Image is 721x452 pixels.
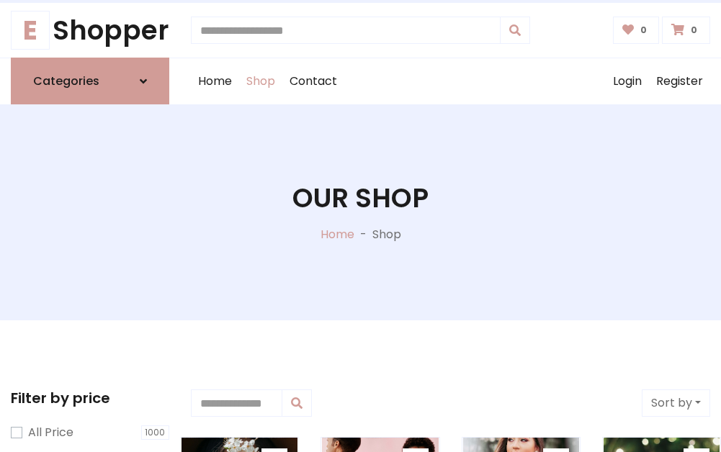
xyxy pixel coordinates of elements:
span: 0 [637,24,650,37]
p: Shop [372,226,401,243]
a: 0 [662,17,710,44]
h1: Our Shop [292,182,429,214]
span: 1000 [141,425,170,440]
label: All Price [28,424,73,441]
a: Home [191,58,239,104]
a: Contact [282,58,344,104]
a: Home [321,226,354,243]
a: Login [606,58,649,104]
a: EShopper [11,14,169,46]
span: 0 [687,24,701,37]
h5: Filter by price [11,389,169,407]
button: Sort by [642,389,710,417]
span: E [11,11,50,50]
h6: Categories [33,74,99,88]
p: - [354,226,372,243]
a: 0 [613,17,660,44]
a: Shop [239,58,282,104]
h1: Shopper [11,14,169,46]
a: Categories [11,58,169,104]
a: Register [649,58,710,104]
